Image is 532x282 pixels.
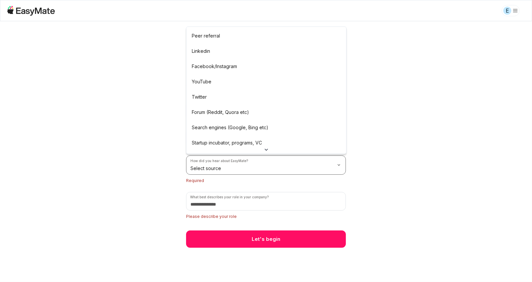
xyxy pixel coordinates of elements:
[192,63,237,70] p: Facebook/Instagram
[192,93,207,101] p: Twitter
[192,78,211,85] p: YouTube
[192,124,268,131] p: Search engines (Google, Bing etc)
[192,139,262,146] p: Startup incubator, programs, VC
[192,47,210,55] p: Linkedin
[192,32,220,40] p: Peer referral
[192,109,249,116] p: Forum (Reddit, Quora etc)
